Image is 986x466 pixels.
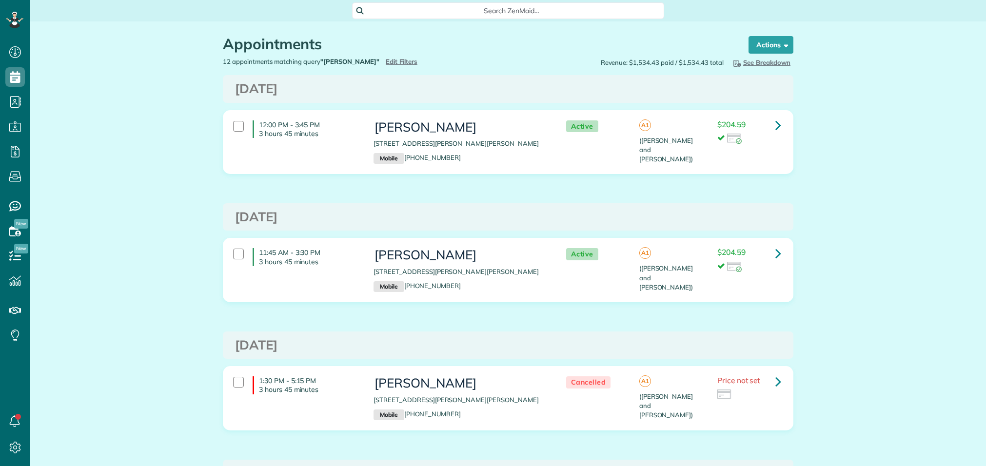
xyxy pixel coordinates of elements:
span: Revenue: $1,534.43 paid / $1,534.43 total [601,58,724,67]
h4: 12:00 PM - 3:45 PM [253,120,359,138]
img: icon_credit_card_success-27c2c4fc500a7f1a58a13ef14842cb958d03041fefb464fd2e53c949a5770e83.png [727,134,742,144]
h3: [DATE] [235,82,781,96]
a: Edit Filters [386,58,417,65]
span: Active [566,248,598,260]
p: [STREET_ADDRESS][PERSON_NAME][PERSON_NAME] [374,139,546,148]
span: $204.59 [717,247,746,257]
p: 3 hours 45 minutes [259,129,359,138]
p: [STREET_ADDRESS][PERSON_NAME][PERSON_NAME] [374,267,546,276]
span: Active [566,120,598,133]
h3: [PERSON_NAME] [374,376,546,390]
span: ([PERSON_NAME] and [PERSON_NAME]) [639,136,693,163]
span: See Breakdown [731,58,790,66]
h4: 11:45 AM - 3:30 PM [253,248,359,266]
span: A1 [639,119,651,131]
span: A1 [639,247,651,259]
img: icon_credit_card_neutral-3d9a980bd25ce6dbb0f2033d7200983694762465c175678fcbc2d8f4bc43548e.png [717,389,732,400]
h3: [DATE] [235,338,781,352]
span: $204.59 [717,119,746,129]
p: 3 hours 45 minutes [259,385,359,394]
h3: [PERSON_NAME] [374,120,546,135]
small: Mobile [374,153,404,164]
button: Actions [749,36,793,54]
span: New [14,219,28,229]
span: New [14,244,28,253]
strong: "[PERSON_NAME]" [320,58,379,65]
h1: Appointments [223,36,730,52]
img: icon_credit_card_success-27c2c4fc500a7f1a58a13ef14842cb958d03041fefb464fd2e53c949a5770e83.png [727,262,742,272]
h3: [PERSON_NAME] [374,248,546,262]
h3: [DATE] [235,210,781,224]
span: Price not set [717,375,760,385]
div: 12 appointments matching query [216,57,508,66]
span: Cancelled [566,376,611,388]
small: Mobile [374,281,404,292]
a: Mobile[PHONE_NUMBER] [374,154,461,161]
span: A1 [639,375,651,387]
span: ([PERSON_NAME] and [PERSON_NAME]) [639,264,693,291]
span: ([PERSON_NAME] and [PERSON_NAME]) [639,392,693,419]
a: Mobile[PHONE_NUMBER] [374,282,461,290]
button: See Breakdown [729,57,793,68]
h4: 1:30 PM - 5:15 PM [253,376,359,394]
p: [STREET_ADDRESS][PERSON_NAME][PERSON_NAME] [374,395,546,405]
small: Mobile [374,409,404,420]
p: 3 hours 45 minutes [259,257,359,266]
a: Mobile[PHONE_NUMBER] [374,410,461,418]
